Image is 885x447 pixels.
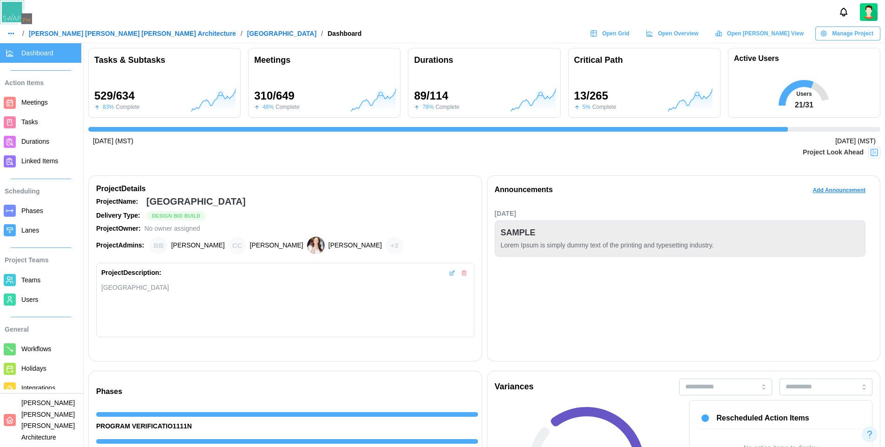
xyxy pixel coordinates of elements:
div: 529 / 634 [94,90,139,102]
div: [PERSON_NAME] [328,240,382,251]
div: Meetings [254,54,394,67]
button: Add Announcement [806,183,872,197]
div: Durations [414,54,554,67]
div: No owner assigned [144,224,200,234]
div: 83 % [103,103,114,112]
span: Linked Items [21,157,58,165]
div: SAMPLE [501,227,536,240]
div: 89 / 114 [414,90,459,102]
h1: Active Users [734,54,779,64]
div: Phases [96,386,478,398]
div: Lorem Ipsum is simply dummy text of the printing and typesetting industry. [501,240,860,251]
div: / [241,30,243,37]
div: Tasks & Subtasks [94,54,235,67]
a: [PERSON_NAME] [PERSON_NAME] [PERSON_NAME] Architecture [29,30,236,37]
div: 78 % [422,103,433,112]
strong: Project Admins: [96,241,144,249]
div: Announcements [495,184,553,196]
button: Manage Project [815,27,880,40]
div: 5 % [583,103,590,112]
span: Lanes [21,227,39,234]
div: [DATE] [495,209,866,219]
span: Add Announcement [813,184,865,197]
img: Trend graph [143,88,283,112]
div: Complete [435,103,459,112]
a: Open [PERSON_NAME] View [710,27,811,40]
span: Teams [21,276,40,284]
div: 310 / 649 [254,90,299,102]
a: Open Overview [641,27,706,40]
span: Holidays [21,365,46,372]
span: Open Overview [658,27,698,40]
span: Workflows [21,345,51,353]
button: Notifications [836,4,852,20]
span: Tasks [21,118,38,126]
div: [DATE] (MST) [835,136,876,147]
img: Heather Bemis [307,237,325,254]
div: Complete [275,103,299,112]
div: Brian Baldwin [150,237,167,254]
div: Project Details [96,183,474,195]
div: Project Look Ahead [803,147,864,158]
img: Trend graph [620,88,760,112]
span: Meetings [21,99,48,106]
div: Rescheduled Action Items [716,413,809,424]
a: Zulqarnain Khalil [860,3,878,21]
span: Dashboard [21,49,53,57]
img: 2Q== [860,3,878,21]
div: Variances [495,380,534,394]
span: [PERSON_NAME] [PERSON_NAME] [PERSON_NAME] Architecture [21,399,75,441]
img: Trend graph [303,88,444,112]
img: Trend graph [463,88,603,112]
div: PROGRAM VERIFICATIO1111N [96,421,478,432]
strong: Project Owner: [96,225,141,232]
div: / [321,30,323,37]
div: Complete [592,103,616,112]
div: + 3 [386,237,403,254]
span: Design Bid Build [152,212,201,220]
span: Users [21,296,39,303]
div: 13 / 265 [574,90,616,102]
div: Dashboard [328,30,361,37]
span: Integrations [21,384,55,392]
div: Project Name: [96,197,143,207]
div: Chris Cosenza [229,237,246,254]
div: / [22,30,24,37]
a: [GEOGRAPHIC_DATA] [247,30,317,37]
span: Open [PERSON_NAME] View [727,27,804,40]
span: Durations [21,138,49,145]
div: Critical Path [574,54,715,67]
div: [DATE] (MST) [93,136,133,147]
span: Manage Project [832,27,873,40]
div: [GEOGRAPHIC_DATA] [101,283,469,293]
img: Project Look Ahead Button [870,148,879,157]
div: [PERSON_NAME] [171,240,224,251]
a: Open Grid [585,27,636,40]
div: [PERSON_NAME] [250,240,303,251]
div: Delivery Type: [96,211,143,221]
div: Complete [116,103,139,112]
span: Phases [21,207,43,214]
div: 48 % [262,103,274,112]
span: Open Grid [602,27,629,40]
div: Project Description: [101,268,161,278]
div: [GEOGRAPHIC_DATA] [146,194,246,209]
